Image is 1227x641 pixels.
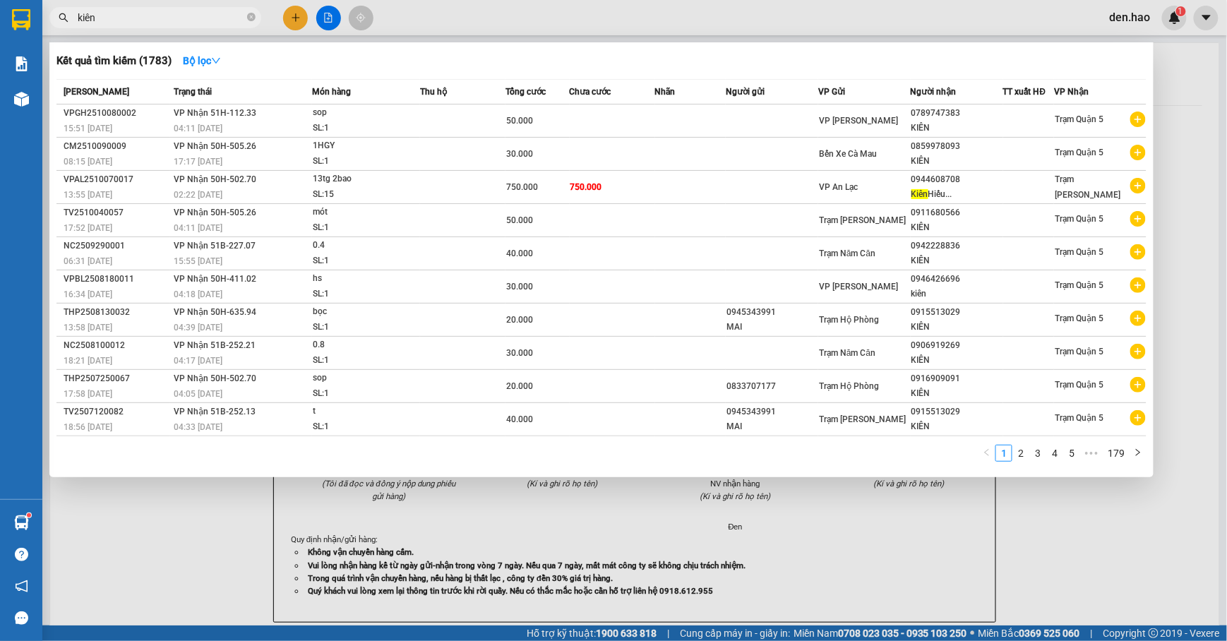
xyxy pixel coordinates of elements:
a: 179 [1103,445,1129,461]
div: KIÊN [911,220,1002,235]
li: Previous Page [978,445,995,462]
span: close-circle [247,11,256,25]
span: 30.000 [506,282,533,292]
span: 17:52 [DATE] [64,223,112,233]
span: 40.000 [506,414,533,424]
div: SL: 1 [313,320,419,335]
span: [PERSON_NAME] [64,87,129,97]
span: VP Nhận 51H-112.33 [174,108,256,118]
span: 750.000 [506,182,538,192]
span: 13:58 [DATE] [64,323,112,333]
span: 15:55 [DATE] [174,256,222,266]
div: 0789747383 [911,106,1002,121]
div: SL: 1 [313,419,419,435]
div: TV2507120082 [64,405,169,419]
img: solution-icon [14,56,29,71]
div: t [313,404,419,419]
li: Hotline: 02839552959 [132,52,590,70]
span: 50.000 [506,215,533,225]
div: bọc [313,304,419,320]
div: SL: 1 [313,287,419,302]
div: hs [313,271,419,287]
div: 0.4 [313,238,419,253]
span: Trạm Quận 5 [1055,214,1103,224]
span: search [59,13,68,23]
div: KIÊN [911,419,1002,434]
span: 18:56 [DATE] [64,422,112,432]
div: THP2507250067 [64,371,169,386]
span: Trạm Hộ Phòng [819,381,879,391]
span: VP [PERSON_NAME] [819,116,898,126]
button: Bộ lọcdown [172,49,232,72]
span: 20.000 [506,315,533,325]
span: Tổng cước [505,87,546,97]
h3: Kết quả tìm kiếm ( 1783 ) [56,54,172,68]
span: Trạm Năm Căn [819,348,875,358]
span: 18:21 [DATE] [64,356,112,366]
span: plus-circle [1130,344,1146,359]
div: 0915513029 [911,305,1002,320]
div: SL: 1 [313,121,419,136]
span: VP An Lạc [819,182,858,192]
span: 30.000 [506,149,533,159]
span: 50.000 [506,116,533,126]
div: kiên [911,287,1002,301]
span: VP Nhận 50H-505.26 [174,141,256,151]
div: 0944608708 [911,172,1002,187]
span: Thu hộ [420,87,447,97]
div: KIÊN [911,320,1002,335]
span: close-circle [247,13,256,21]
span: VP Nhận 51B-227.07 [174,241,256,251]
div: 0911680566 [911,205,1002,220]
li: Next 5 Pages [1080,445,1103,462]
div: NC2509290001 [64,239,169,253]
img: warehouse-icon [14,515,29,530]
div: MAI [726,419,818,434]
span: Món hàng [312,87,351,97]
div: Hiếu... [911,187,1002,202]
div: KIÊN [911,121,1002,136]
span: Trạm Quận 5 [1055,413,1103,423]
div: VPAL2510070017 [64,172,169,187]
span: 02:22 [DATE] [174,190,222,200]
span: VP Nhận 50H-502.70 [174,373,256,383]
span: left [983,448,991,457]
b: GỬI : VP An Lạc [18,102,155,126]
div: 0859978093 [911,139,1002,154]
li: 2 [1012,445,1029,462]
div: VPBL2508180011 [64,272,169,287]
span: 30.000 [506,348,533,358]
div: KIÊN [911,386,1002,401]
div: KIÊN [911,253,1002,268]
span: Trạm Quận 5 [1055,280,1103,290]
div: 0906919269 [911,338,1002,353]
span: 04:33 [DATE] [174,422,222,432]
span: Trạm Quận 5 [1055,347,1103,357]
span: VP Nhận 51B-252.21 [174,340,256,350]
li: 179 [1103,445,1130,462]
div: NC2508100012 [64,338,169,353]
span: 15:51 [DATE] [64,124,112,133]
span: Bến Xe Cà Mau [819,149,877,159]
span: Trạm Quận 5 [1055,148,1103,157]
span: notification [15,580,28,593]
span: VP Gửi [818,87,845,97]
div: 1HGY [313,138,419,154]
span: Trạm Quận 5 [1055,114,1103,124]
div: 0915513029 [911,405,1002,419]
span: plus-circle [1130,112,1146,127]
img: logo.jpg [18,18,88,88]
span: VP [PERSON_NAME] [819,282,898,292]
div: 0.8 [313,337,419,353]
a: 2 [1013,445,1029,461]
span: Trạm Hộ Phòng [819,315,879,325]
span: 06:31 [DATE] [64,256,112,266]
li: 26 Phó Cơ Điều, Phường 12 [132,35,590,52]
div: SL: 1 [313,253,419,269]
div: SL: 15 [313,187,419,203]
div: CM2510090009 [64,139,169,154]
span: Trạm [PERSON_NAME] [819,215,906,225]
span: Trạm [PERSON_NAME] [1055,174,1120,200]
span: plus-circle [1130,311,1146,326]
span: 20.000 [506,381,533,391]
